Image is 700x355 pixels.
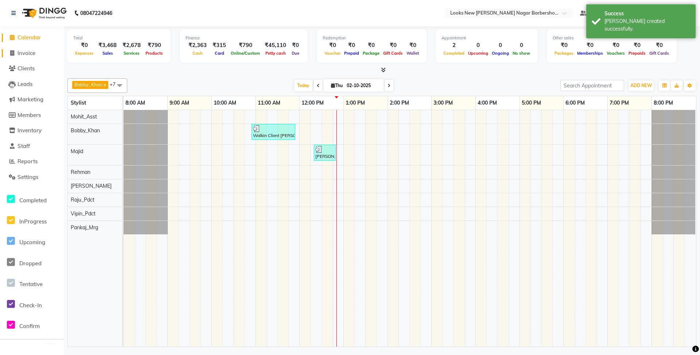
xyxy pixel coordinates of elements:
span: Settings [17,173,38,180]
a: Settings [2,173,62,182]
a: 2:00 PM [388,98,411,108]
a: 10:00 AM [212,98,238,108]
span: Prepaid [342,51,361,56]
div: ₹3,468 [96,41,120,50]
span: Leads [17,81,32,87]
span: Mohit_Asst [71,113,97,120]
a: 12:00 PM [300,98,326,108]
a: Clients [2,65,62,73]
span: Memberships [575,51,605,56]
div: ₹0 [605,41,627,50]
div: ₹0 [323,41,342,50]
div: ₹790 [144,41,165,50]
a: Invoice [2,49,62,58]
span: Packages [553,51,575,56]
span: Bobby_Khan [71,127,100,134]
input: 2025-10-02 [345,80,381,91]
span: [PERSON_NAME] [71,183,112,189]
span: Package [361,51,381,56]
span: Check-In [19,302,42,309]
a: Reports [2,157,62,166]
div: ₹0 [405,41,421,50]
div: ₹315 [210,41,229,50]
a: 6:00 PM [564,98,587,108]
span: Staff [17,143,30,149]
span: Invoice [17,50,35,56]
span: Vouchers [605,51,627,56]
span: +7 [110,81,121,87]
div: Bill created successfully. [604,17,690,33]
a: 1:00 PM [344,98,367,108]
a: x [103,82,106,87]
div: 0 [511,41,532,50]
span: Completed [19,197,47,204]
span: Completed [442,51,466,56]
span: Ongoing [490,51,511,56]
div: 2 [442,41,466,50]
a: 8:00 PM [652,98,675,108]
button: ADD NEW [629,81,654,91]
div: Other sales [553,35,671,41]
a: 3:00 PM [432,98,455,108]
span: No show [511,51,532,56]
span: Gift Cards [647,51,671,56]
span: Inventory [17,127,42,134]
div: ₹0 [381,41,405,50]
span: Online/Custom [229,51,262,56]
div: ₹0 [575,41,605,50]
input: Search Appointment [560,80,624,91]
div: ₹0 [647,41,671,50]
div: Redemption [323,35,421,41]
div: ₹790 [229,41,262,50]
span: Stylist [71,100,86,106]
a: 11:00 AM [256,98,282,108]
div: ₹45,110 [262,41,289,50]
span: Petty cash [264,51,288,56]
div: ₹0 [289,41,302,50]
span: Pankaj_Mrg [71,224,98,231]
span: Members [17,112,41,118]
span: Upcoming [19,239,45,246]
div: Success [604,10,690,17]
div: ₹0 [73,41,96,50]
div: [PERSON_NAME], TK02, 12:20 PM-12:50 PM, Shave Regular (₹300) [315,146,335,160]
span: Sales [101,51,115,56]
a: Inventory [2,126,62,135]
span: Rehman [71,169,90,175]
span: Products [144,51,165,56]
div: 0 [466,41,490,50]
a: 7:00 PM [608,98,631,108]
div: ₹2,363 [186,41,210,50]
div: ₹0 [553,41,575,50]
div: ₹0 [342,41,361,50]
div: Finance [186,35,302,41]
div: Walkin Client [PERSON_NAME] Nagar Barbershop, TK01, 10:55 AM-11:55 AM, AES Algotherm Express Faci... [252,125,295,139]
span: Prepaids [627,51,647,56]
span: Tentative [19,281,43,288]
span: Card [213,51,226,56]
a: Calendar [2,34,62,42]
span: Expenses [73,51,96,56]
span: Bookings [2,344,22,350]
span: Cash [191,51,205,56]
span: Majid [71,148,83,155]
a: 9:00 AM [168,98,191,108]
span: Services [122,51,141,56]
span: Voucher [323,51,342,56]
a: 5:00 PM [520,98,543,108]
a: Marketing [2,95,62,104]
div: 0 [490,41,511,50]
span: Gift Cards [381,51,405,56]
span: Calendar [17,34,41,41]
span: ADD NEW [630,83,652,88]
span: InProgress [19,218,47,225]
span: Marketing [17,96,43,103]
a: Members [2,111,62,120]
span: Clients [17,65,35,72]
span: Vipin_Pdct [71,210,96,217]
span: Wallet [405,51,421,56]
span: Due [290,51,301,56]
img: logo [19,3,69,23]
div: ₹0 [627,41,647,50]
span: Bobby_Khan [74,82,103,87]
